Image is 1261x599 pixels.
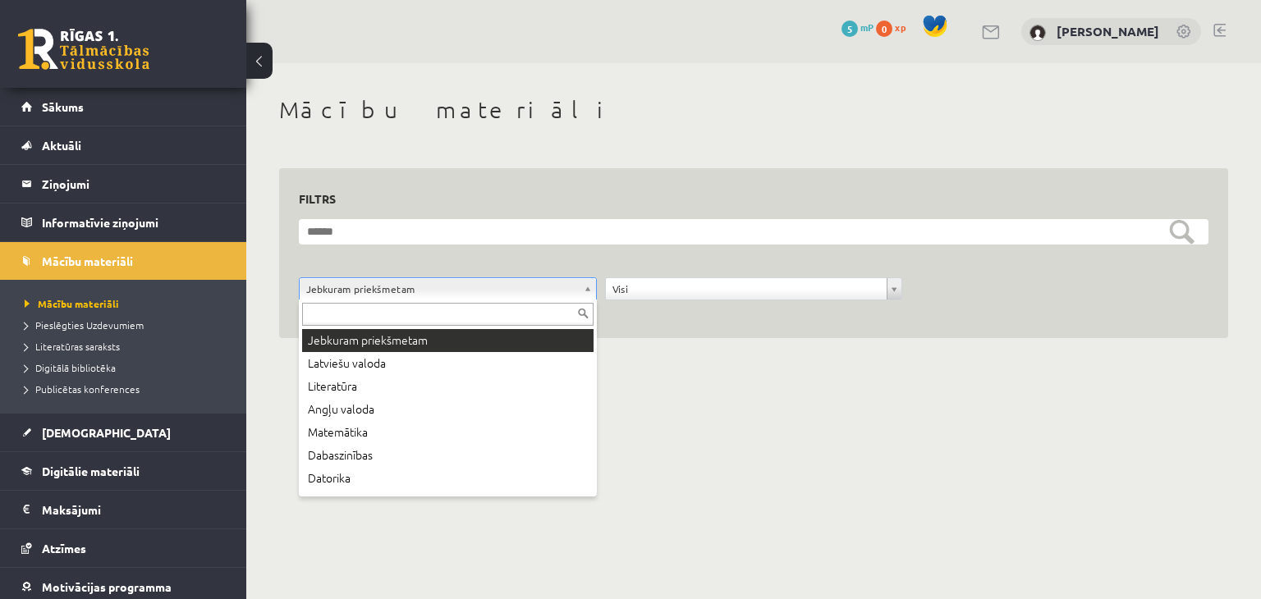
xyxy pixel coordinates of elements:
[302,467,594,490] div: Datorika
[302,421,594,444] div: Matemātika
[302,352,594,375] div: Latviešu valoda
[302,375,594,398] div: Literatūra
[302,490,594,513] div: Sports un veselība
[302,329,594,352] div: Jebkuram priekšmetam
[302,398,594,421] div: Angļu valoda
[302,444,594,467] div: Dabaszinības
